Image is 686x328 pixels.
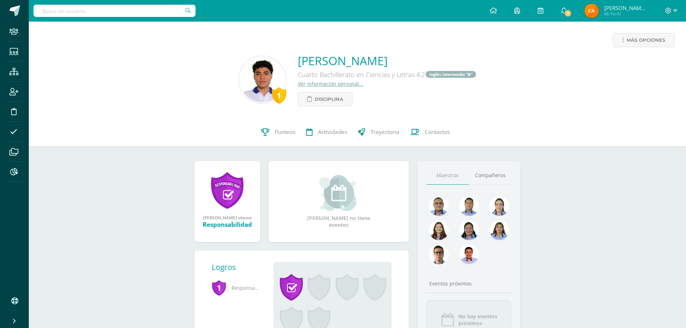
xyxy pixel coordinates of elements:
[371,129,399,136] span: Trayectoria
[318,129,347,136] span: Actividades
[613,33,674,47] a: Más opciones
[426,280,511,287] div: Eventos próximos
[240,57,285,102] img: d418ab5d63d9026e7b08737ddbfc736b.png
[429,220,449,240] img: a9adb280a5deb02de052525b0213cdb9.png
[425,129,450,136] span: Contactos
[353,118,405,147] a: Trayectoria
[202,215,253,220] div: [PERSON_NAME] obtuvo
[272,87,286,104] div: 1
[564,9,572,17] span: 7
[604,4,647,12] span: [PERSON_NAME] Santiago [PERSON_NAME]
[298,68,477,80] div: Cuarto Bachillerato en Ciencias y Letras 4.2
[405,118,455,147] a: Contactos
[604,11,647,17] span: Mi Perfil
[489,220,509,240] img: 72fdff6db23ea16c182e3ba03ce826f1.png
[459,196,479,216] img: 2ac039123ac5bd71a02663c3aa063ac8.png
[301,118,353,147] a: Actividades
[275,129,295,136] span: Punteos
[256,118,301,147] a: Punteos
[426,71,476,78] a: Inglés Intermedio "B"
[298,80,363,87] a: Ver información personal...
[469,166,511,185] a: Compañeros
[627,33,665,47] span: Más opciones
[426,166,469,185] a: Maestros
[298,53,477,68] a: [PERSON_NAME]
[489,196,509,216] img: 375aecfb130304131abdbe7791f44736.png
[315,93,343,106] span: Disciplina
[212,279,226,296] span: 1
[584,4,599,18] img: af9f1233f962730253773e8543f9aabb.png
[459,244,479,264] img: cc0c97458428ff7fb5cd31c6f23e5075.png
[202,220,253,229] div: Responsabilidad
[212,262,268,272] div: Logros
[33,5,196,17] input: Busca un usuario...
[303,175,375,228] div: [PERSON_NAME] no tiene eventos
[440,313,455,327] img: event_icon.png
[212,278,262,298] span: Responsabilidad
[458,313,497,327] span: No hay eventos próximos
[429,196,449,216] img: 99962f3fa423c9b8099341731b303440.png
[459,220,479,240] img: 4a7f7f1a360f3d8e2a3425f4c4febaf9.png
[429,244,449,264] img: b3275fa016b95109afc471d3b448d7ac.png
[298,92,353,106] a: Disciplina
[319,175,358,211] img: event_small.png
